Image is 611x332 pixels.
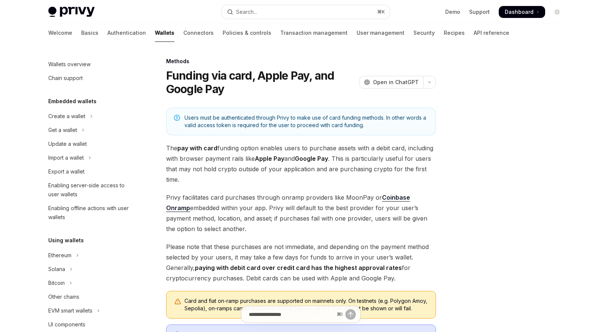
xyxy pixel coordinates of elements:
[177,144,217,152] strong: pay with card
[345,309,356,320] button: Send message
[444,24,465,42] a: Recipes
[48,112,85,121] div: Create a wallet
[166,69,356,96] h1: Funding via card, Apple Pay, and Google Pay
[42,318,138,331] a: UI components
[236,7,257,16] div: Search...
[166,242,436,283] span: Please note that these purchases are not immediate, and depending on the payment method selected ...
[42,110,138,123] button: Toggle Create a wallet section
[107,24,146,42] a: Authentication
[357,24,404,42] a: User management
[42,71,138,85] a: Chain support
[377,9,385,15] span: ⌘ K
[42,137,138,151] a: Update a wallet
[42,123,138,137] button: Toggle Get a wallet section
[174,298,181,305] svg: Warning
[551,6,563,18] button: Toggle dark mode
[48,139,87,148] div: Update a wallet
[42,202,138,224] a: Enabling offline actions with user wallets
[249,306,334,323] input: Ask a question...
[359,76,423,89] button: Open in ChatGPT
[166,58,436,65] div: Methods
[48,24,72,42] a: Welcome
[48,60,91,69] div: Wallets overview
[280,24,348,42] a: Transaction management
[42,249,138,262] button: Toggle Ethereum section
[223,24,271,42] a: Policies & controls
[373,79,419,86] span: Open in ChatGPT
[184,114,428,129] span: Users must be authenticated through Privy to make use of card funding methods. In other words a v...
[48,74,83,83] div: Chain support
[48,204,134,222] div: Enabling offline actions with user wallets
[48,279,65,288] div: Bitcoin
[499,6,545,18] a: Dashboard
[48,167,85,176] div: Export a wallet
[183,24,214,42] a: Connectors
[155,24,174,42] a: Wallets
[48,306,92,315] div: EVM smart wallets
[48,251,71,260] div: Ethereum
[48,181,134,199] div: Enabling server-side access to user wallets
[445,8,460,16] a: Demo
[174,115,180,121] svg: Note
[48,236,84,245] h5: Using wallets
[505,8,534,16] span: Dashboard
[42,151,138,165] button: Toggle Import a wallet section
[42,179,138,201] a: Enabling server-side access to user wallets
[81,24,98,42] a: Basics
[42,262,138,276] button: Toggle Solana section
[166,143,436,185] span: The funding option enables users to purchase assets with a debit card, including with browser pay...
[48,292,79,301] div: Other chains
[42,58,138,71] a: Wallets overview
[48,7,95,17] img: light logo
[48,265,65,274] div: Solana
[255,155,284,162] strong: Apple Pay
[42,165,138,178] a: Export a wallet
[222,5,389,19] button: Open search
[166,192,436,234] span: Privy facilitates card purchases through onramp providers like MoonPay or embedded within your ap...
[48,320,85,329] div: UI components
[413,24,435,42] a: Security
[474,24,509,42] a: API reference
[42,276,138,290] button: Toggle Bitcoin section
[48,153,84,162] div: Import a wallet
[48,97,97,106] h5: Embedded wallets
[469,8,490,16] a: Support
[184,297,428,312] div: Card and fiat on-ramp purchases are supported on mainnets only. On testnets (e.g. Polygon Amoy, S...
[195,264,402,271] strong: paying with debit card over credit card has the highest approval rates
[48,126,77,135] div: Get a wallet
[295,155,328,162] strong: Google Pay
[42,290,138,304] a: Other chains
[42,304,138,317] button: Toggle EVM smart wallets section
